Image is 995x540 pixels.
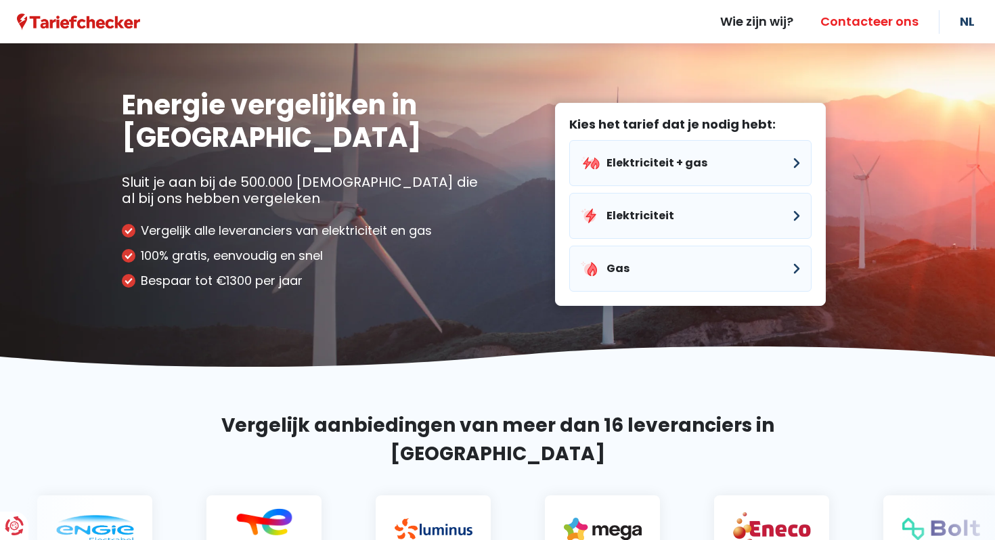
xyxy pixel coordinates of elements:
[569,193,812,239] button: Elektriciteit
[539,522,617,537] img: Octa +
[122,273,487,288] li: Bespaar tot €1300 per jaar
[122,223,487,238] li: Vergelijk alle leveranciers van elektriciteit en gas
[122,174,487,206] p: Sluit je aan bij de 500.000 [DEMOGRAPHIC_DATA] die al bij ons hebben vergeleken
[569,246,812,292] button: Gas
[17,14,140,30] img: Tariefchecker logo
[370,518,447,539] img: Bolt
[569,117,812,132] label: Kies het tarief dat je nodig hebt:
[122,411,873,468] h2: Vergelijk aanbiedingen van meer dan 16 leveranciers in [GEOGRAPHIC_DATA]
[122,248,487,263] li: 100% gratis, eenvoudig en snel
[17,13,140,30] a: Tariefchecker
[122,89,487,154] h1: Energie vergelijken in [GEOGRAPHIC_DATA]
[569,140,812,186] button: Elektriciteit + gas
